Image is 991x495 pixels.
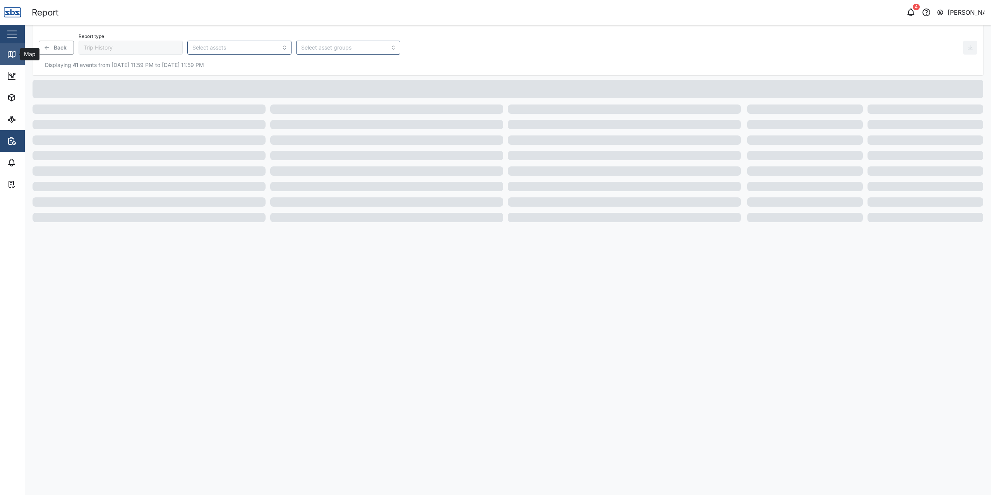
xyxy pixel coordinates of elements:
[54,41,67,54] span: Back
[39,61,977,69] div: Displaying events from [DATE] 11:59 PM to [DATE] 11:59 PM
[20,137,46,145] div: Reports
[20,50,38,58] div: Map
[79,34,104,39] label: Report type
[913,4,920,10] div: 4
[20,180,41,188] div: Tasks
[936,7,985,18] button: [PERSON_NAME]
[301,45,386,51] input: Select asset groups
[73,62,78,68] strong: 41
[4,4,21,21] img: Main Logo
[192,45,277,51] input: Select assets
[948,8,985,17] div: [PERSON_NAME]
[20,158,44,167] div: Alarms
[20,72,55,80] div: Dashboard
[20,115,39,123] div: Sites
[39,41,74,55] button: Back
[32,6,58,19] div: Report
[20,93,44,102] div: Assets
